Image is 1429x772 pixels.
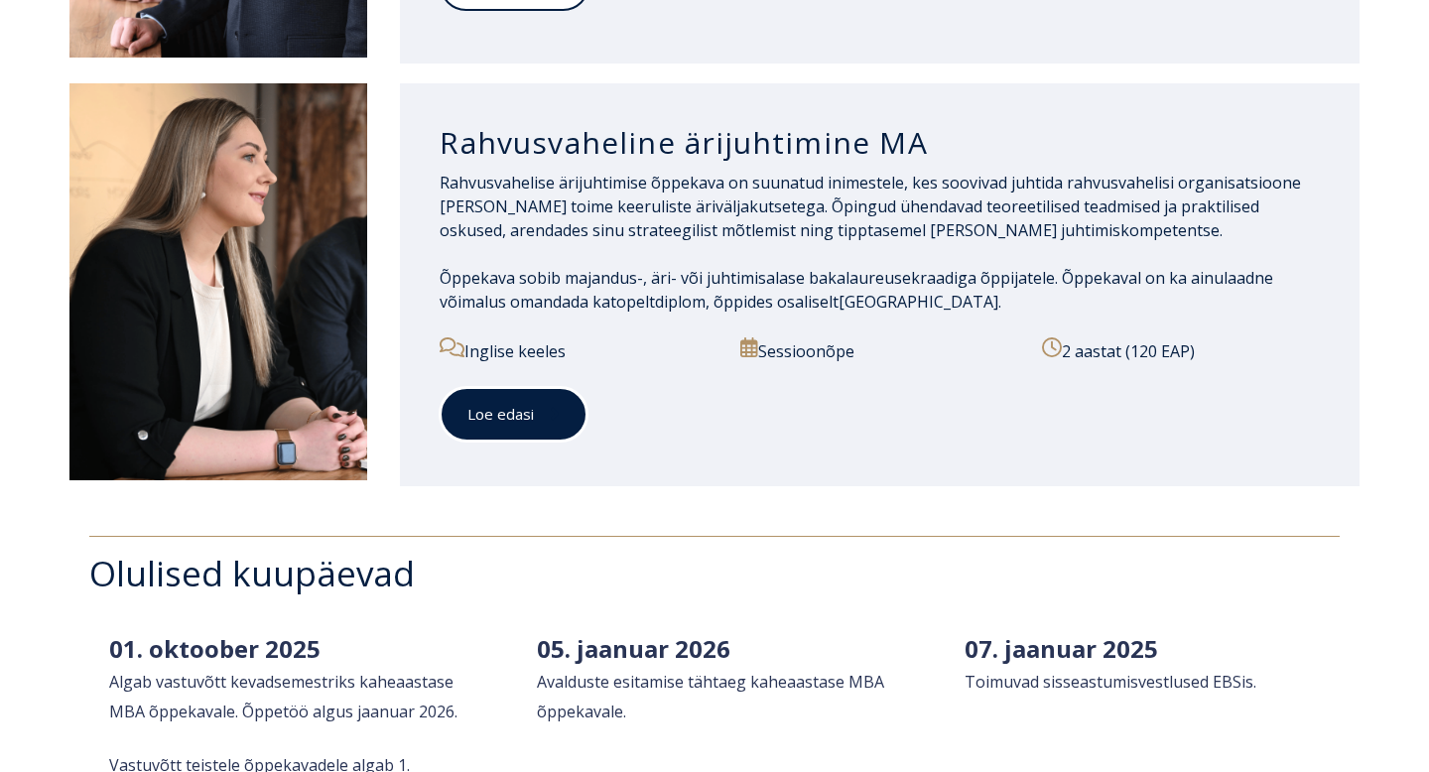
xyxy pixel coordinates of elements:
span: o [975,671,985,693]
span: , õppides osaliselt [706,291,839,313]
span: Algab vastuvõtt kevadsemestriks kaheaastase MBA õppekavale. Õppetöö algus jaanuar 2026. [109,671,457,722]
p: Sessioonõpe [740,337,1018,363]
span: T [965,671,975,693]
a: Loe edasi [440,387,587,442]
span: [GEOGRAPHIC_DATA] [839,291,998,313]
span: muvad sisseastumisvestlused EBSis. [989,671,1256,693]
span: Õppekaval on ka ainulaadne võimalus omandada ka [440,267,1273,313]
p: Inglise keeles [440,337,717,363]
p: 2 aastat (120 EAP) [1042,337,1320,363]
h3: Rahvusvaheline ärijuhtimine MA [440,124,1320,162]
span: Avalduste esitamise tähtaeg kaheaastase MBA õppekavale. [537,671,884,722]
span: 05. jaanuar 2026 [537,632,730,665]
img: DSC_1907 [69,83,367,480]
span: i [985,671,989,693]
span: 07. jaanuar 2025 [965,632,1158,665]
span: 01. oktoober 2025 [109,632,321,665]
span: topeltdiplom [610,291,706,313]
span: Õppekava sobib majandus-, äri- või juhtimisalase bakalaureusekraadiga õppijatele. [440,267,1058,289]
span: . [998,291,1001,313]
span: Rahvusvahelise ärijuhtimise õppekava on suunatud inimestele, kes soovivad juhtida rahvusvahelisi ... [440,172,1301,241]
span: Olulised kuupäevad [89,550,415,596]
